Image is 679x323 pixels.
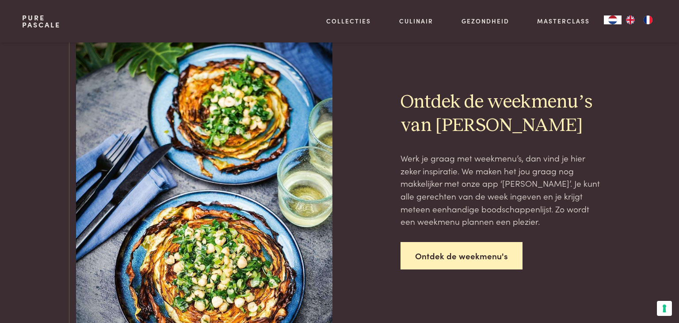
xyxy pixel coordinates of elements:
a: Ontdek de weekmenu's [401,242,523,270]
a: FR [639,15,657,24]
aside: Language selected: Nederlands [604,15,657,24]
a: PurePascale [22,14,61,28]
p: Werk je graag met weekmenu’s, dan vind je hier zeker inspiratie. We maken het jou graag nog makke... [401,152,603,228]
a: Collecties [326,16,371,26]
a: NL [604,15,622,24]
ul: Language list [622,15,657,24]
h2: Ontdek de weekmenu’s van [PERSON_NAME] [401,91,603,138]
a: EN [622,15,639,24]
a: Masterclass [537,16,590,26]
a: Culinair [399,16,433,26]
button: Uw voorkeuren voor toestemming voor trackingtechnologieën [657,301,672,316]
a: Gezondheid [462,16,509,26]
div: Language [604,15,622,24]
